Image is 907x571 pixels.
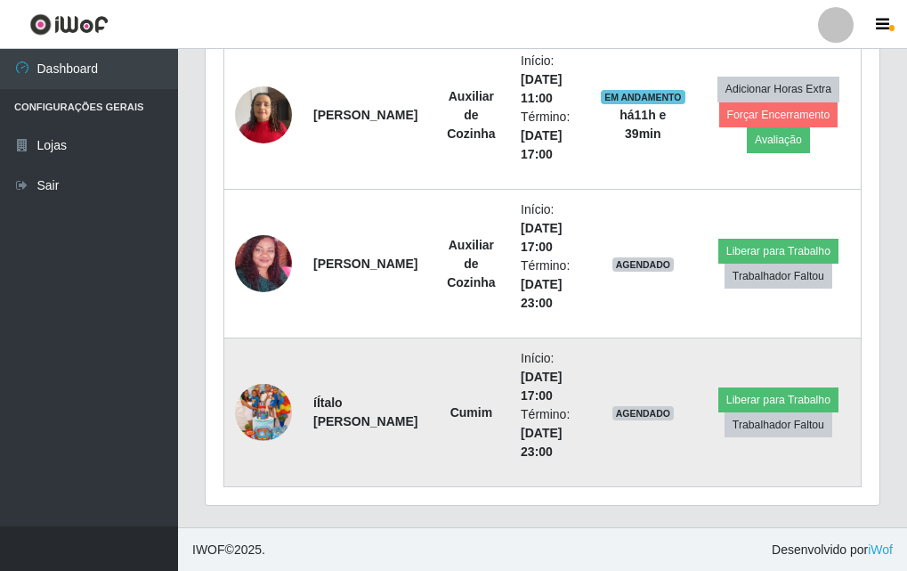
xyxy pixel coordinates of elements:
[521,128,562,161] time: [DATE] 17:00
[601,90,685,104] span: EM ANDAMENTO
[521,221,562,254] time: [DATE] 17:00
[868,542,893,557] a: iWof
[521,405,579,461] li: Término:
[612,406,675,420] span: AGENDADO
[620,108,666,141] strong: há 11 h e 39 min
[725,264,832,289] button: Trabalhador Faltou
[521,72,562,105] time: [DATE] 11:00
[521,349,579,405] li: Início:
[521,257,579,313] li: Término:
[235,362,292,463] img: 1747062171782.jpeg
[235,77,292,152] img: 1737135977494.jpeg
[521,52,579,108] li: Início:
[521,277,562,310] time: [DATE] 23:00
[719,102,838,127] button: Forçar Encerramento
[772,541,893,559] span: Desenvolvido por
[521,370,562,403] time: [DATE] 17:00
[192,541,265,559] span: © 2025 .
[725,412,832,437] button: Trabalhador Faltou
[521,108,579,164] li: Término:
[447,89,495,141] strong: Auxiliar de Cozinha
[235,205,292,322] img: 1695958183677.jpeg
[313,108,417,122] strong: [PERSON_NAME]
[192,542,225,557] span: IWOF
[747,127,810,152] button: Avaliação
[313,396,417,428] strong: íÍtalo [PERSON_NAME]
[718,239,838,264] button: Liberar para Trabalho
[718,387,838,412] button: Liberar para Trabalho
[447,238,495,290] strong: Auxiliar de Cozinha
[717,77,839,102] button: Adicionar Horas Extra
[450,405,492,420] strong: Cumim
[521,426,562,459] time: [DATE] 23:00
[521,200,579,257] li: Início:
[612,257,675,272] span: AGENDADO
[29,13,109,36] img: CoreUI Logo
[313,257,417,271] strong: [PERSON_NAME]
